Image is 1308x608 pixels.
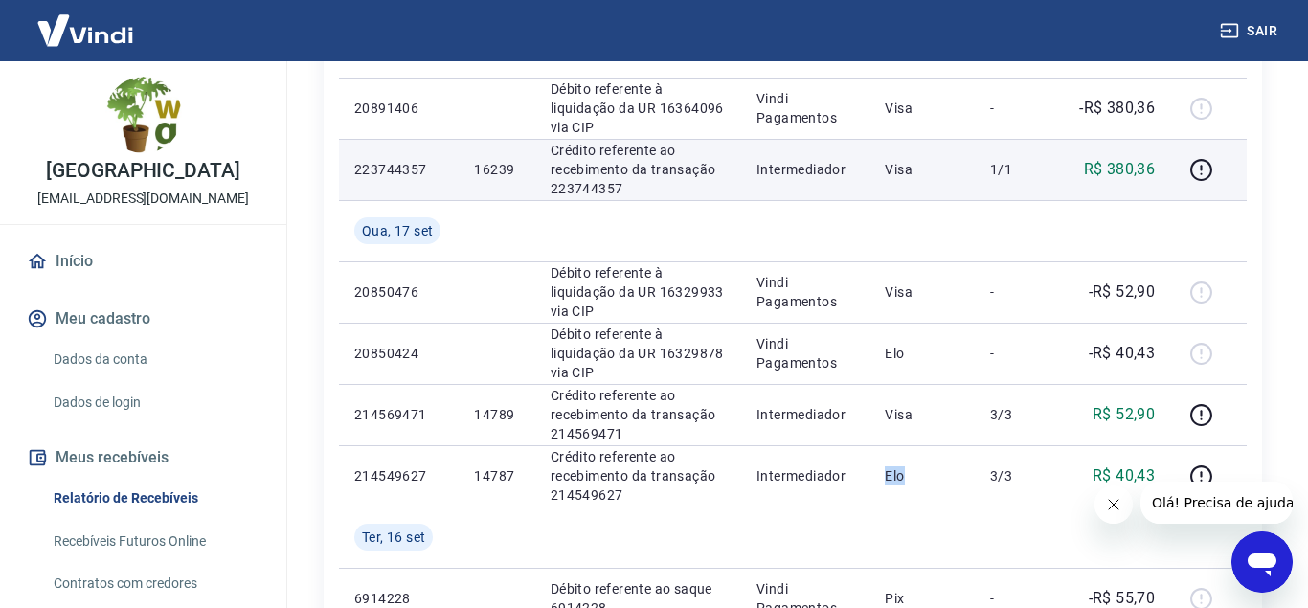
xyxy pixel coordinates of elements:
p: -R$ 40,43 [1089,342,1156,365]
p: - [990,99,1047,118]
span: Qua, 17 set [362,221,433,240]
p: 16239 [474,160,519,179]
p: 1/1 [990,160,1047,179]
p: Intermediador [756,405,854,424]
p: 20850424 [354,344,443,363]
p: R$ 52,90 [1093,403,1155,426]
p: Débito referente à liquidação da UR 16364096 via CIP [551,79,726,137]
p: R$ 40,43 [1093,464,1155,487]
p: Débito referente à liquidação da UR 16329878 via CIP [551,325,726,382]
p: Visa [885,160,959,179]
button: Meu cadastro [23,298,263,340]
p: Intermediador [756,466,854,485]
a: Recebíveis Futuros Online [46,522,263,561]
p: -R$ 380,36 [1079,97,1155,120]
p: Crédito referente ao recebimento da transação 214569471 [551,386,726,443]
p: Visa [885,282,959,302]
p: 3/3 [990,466,1047,485]
img: 5c064ccb-e487-47a7-83a0-657b5fa84e08.jpeg [105,77,182,153]
p: Elo [885,466,959,485]
p: Crédito referente ao recebimento da transação 214549627 [551,447,726,505]
p: 14787 [474,466,519,485]
button: Meus recebíveis [23,437,263,479]
iframe: Fechar mensagem [1094,485,1133,524]
p: 20850476 [354,282,443,302]
p: [EMAIL_ADDRESS][DOMAIN_NAME] [37,189,249,209]
a: Relatório de Recebíveis [46,479,263,518]
p: Intermediador [756,160,854,179]
p: R$ 380,36 [1084,158,1156,181]
p: - [990,282,1047,302]
p: [GEOGRAPHIC_DATA] [46,161,240,181]
span: Olá! Precisa de ajuda? [11,13,161,29]
iframe: Mensagem da empresa [1140,482,1293,524]
p: - [990,344,1047,363]
span: Ter, 16 set [362,528,425,547]
p: Pix [885,589,959,608]
a: Contratos com credores [46,564,263,603]
p: 223744357 [354,160,443,179]
a: Dados da conta [46,340,263,379]
p: 14789 [474,405,519,424]
p: 214569471 [354,405,443,424]
a: Início [23,240,263,282]
a: Dados de login [46,383,263,422]
p: 3/3 [990,405,1047,424]
p: - [990,589,1047,608]
p: Elo [885,344,959,363]
p: Visa [885,99,959,118]
p: 6914228 [354,589,443,608]
p: Vindi Pagamentos [756,334,854,372]
img: Vindi [23,1,147,59]
p: Vindi Pagamentos [756,273,854,311]
p: -R$ 52,90 [1089,281,1156,304]
p: Visa [885,405,959,424]
button: Sair [1216,13,1285,49]
p: Débito referente à liquidação da UR 16329933 via CIP [551,263,726,321]
iframe: Botão para abrir a janela de mensagens [1231,531,1293,593]
p: Vindi Pagamentos [756,89,854,127]
p: 20891406 [354,99,443,118]
p: Crédito referente ao recebimento da transação 223744357 [551,141,726,198]
p: 214549627 [354,466,443,485]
